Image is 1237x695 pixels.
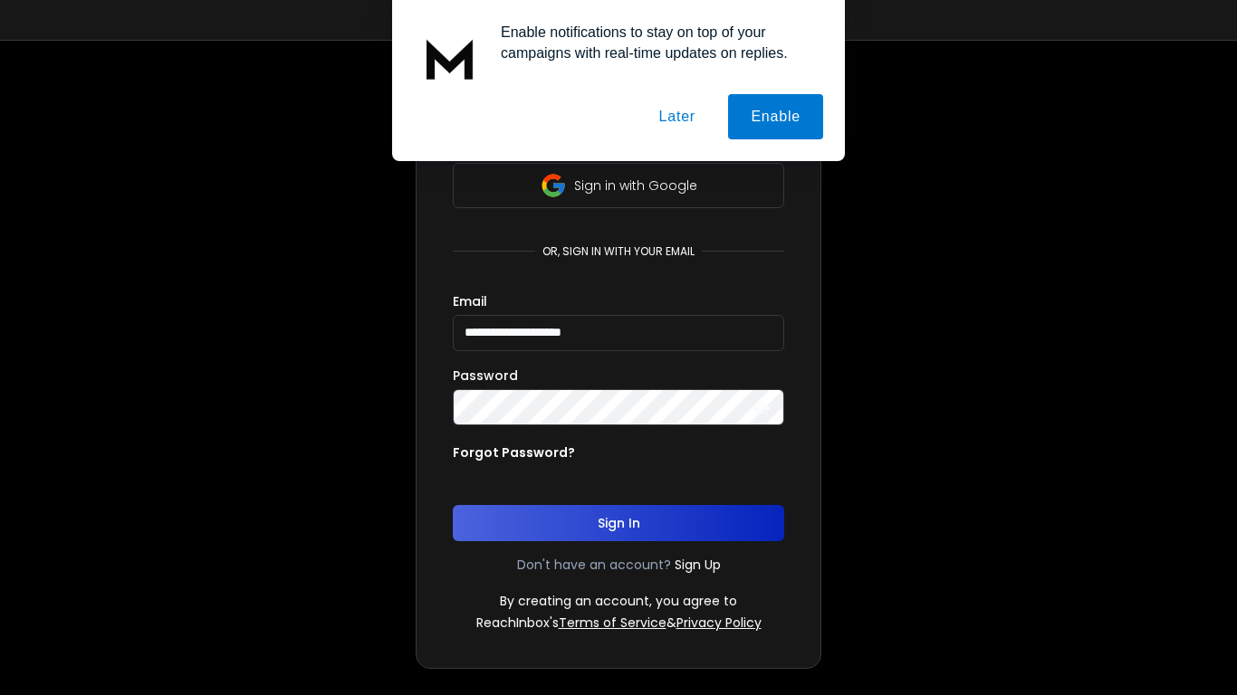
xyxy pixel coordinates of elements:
[453,369,518,382] label: Password
[453,505,784,541] button: Sign In
[559,614,666,632] a: Terms of Service
[500,592,737,610] p: By creating an account, you agree to
[453,443,575,462] p: Forgot Password?
[486,22,823,63] div: Enable notifications to stay on top of your campaigns with real-time updates on replies.
[636,94,717,139] button: Later
[517,556,671,574] p: Don't have an account?
[676,614,762,632] a: Privacy Policy
[453,295,487,308] label: Email
[675,556,721,574] a: Sign Up
[574,176,697,195] p: Sign in with Google
[453,163,784,208] button: Sign in with Google
[414,22,486,94] img: notification icon
[476,614,762,632] p: ReachInbox's &
[535,244,702,259] p: or, sign in with your email
[728,94,823,139] button: Enable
